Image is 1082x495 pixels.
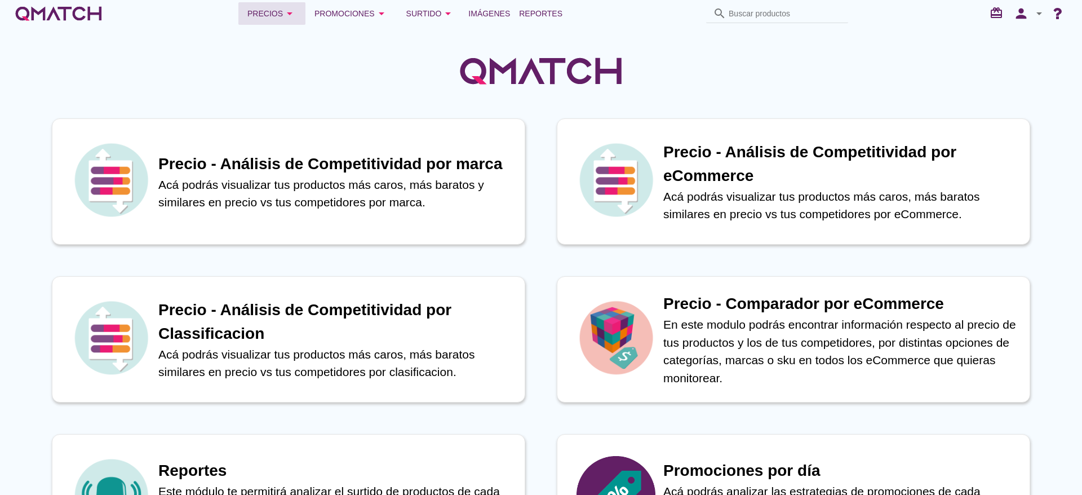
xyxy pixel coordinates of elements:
i: arrow_drop_down [441,7,455,20]
div: Precios [247,7,296,20]
i: arrow_drop_down [375,7,388,20]
span: Reportes [519,7,562,20]
button: Surtido [397,2,464,25]
p: Acá podrás visualizar tus productos más caros, más baratos y similares en precio vs tus competido... [158,176,513,211]
img: QMatchLogo [456,43,626,99]
h1: Precio - Comparador por eCommerce [663,292,1018,316]
p: En este modulo podrás encontrar información respecto al precio de tus productos y los de tus comp... [663,316,1018,387]
a: Imágenes [464,2,515,25]
img: icon [577,140,655,219]
a: Reportes [515,2,567,25]
i: arrow_drop_down [1032,7,1046,20]
h1: Precio - Análisis de Competitividad por eCommerce [663,140,1018,188]
span: Imágenes [468,7,510,20]
i: person [1010,6,1032,21]
a: iconPrecio - Análisis de Competitividad por eCommerceAcá podrás visualizar tus productos más caro... [541,118,1046,245]
i: arrow_drop_down [283,7,296,20]
img: icon [72,140,150,219]
a: iconPrecio - Análisis de Competitividad por marcaAcá podrás visualizar tus productos más caros, m... [36,118,541,245]
img: icon [72,298,150,377]
p: Acá podrás visualizar tus productos más caros, más baratos similares en precio vs tus competidore... [158,346,513,381]
i: redeem [990,6,1008,20]
button: Precios [238,2,305,25]
h1: Precio - Análisis de Competitividad por marca [158,152,513,176]
div: Promociones [314,7,388,20]
a: iconPrecio - Comparador por eCommerceEn este modulo podrás encontrar información respecto al prec... [541,276,1046,403]
h1: Precio - Análisis de Competitividad por Classificacion [158,298,513,346]
i: search [713,7,726,20]
a: iconPrecio - Análisis de Competitividad por ClassificacionAcá podrás visualizar tus productos más... [36,276,541,403]
button: Promociones [305,2,397,25]
p: Acá podrás visualizar tus productos más caros, más baratos similares en precio vs tus competidore... [663,188,1018,223]
input: Buscar productos [729,5,841,23]
img: icon [577,298,655,377]
h1: Reportes [158,459,513,483]
div: Surtido [406,7,455,20]
a: white-qmatch-logo [14,2,104,25]
h1: Promociones por día [663,459,1018,483]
